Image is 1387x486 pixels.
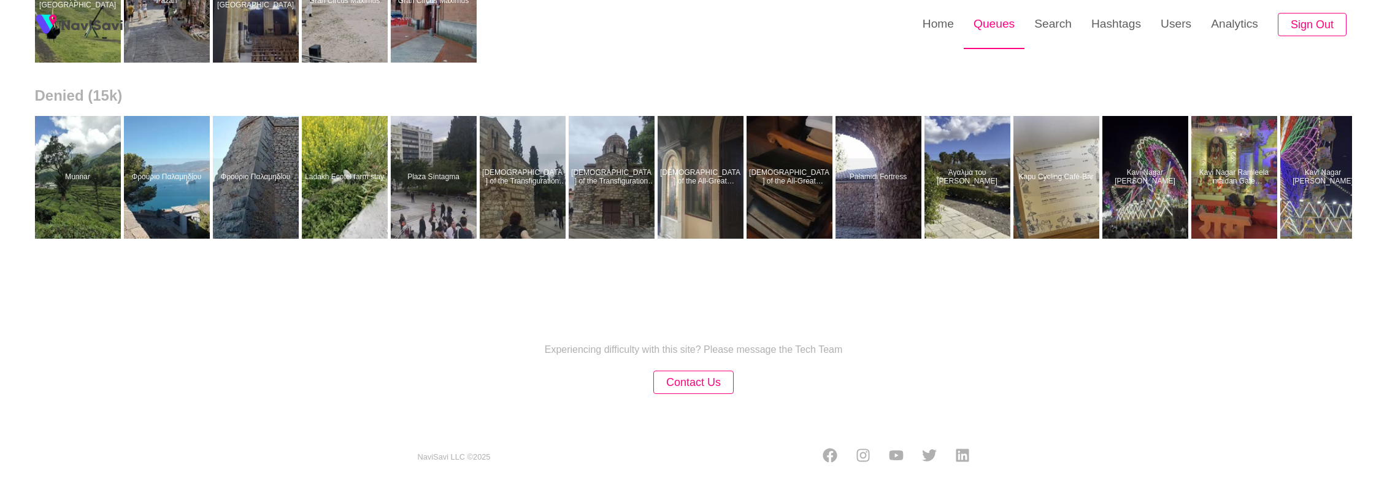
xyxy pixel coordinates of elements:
a: Kavi Nagar Ramleela maidan Gate [GEOGRAPHIC_DATA]Kavi Nagar Ramleela maidan Gate Razapur Rd [1191,116,1280,239]
a: [DEMOGRAPHIC_DATA] of the Transfiguration of the SaviourHoly Church of the Transfiguration of the... [569,116,658,239]
a: [DEMOGRAPHIC_DATA] of the Transfiguration of the SaviourHoly Church of the Transfiguration of the... [480,116,569,239]
a: Facebook [823,448,837,466]
img: fireSpot [31,9,61,40]
a: Άγαλμα του [PERSON_NAME]Άγαλμα του Ιπποκράτη [924,116,1013,239]
a: Palamidi FortressPalamidi Fortress [836,116,924,239]
a: Ladakh Ecotel farm stayLadakh Ecotel farm stay [302,116,391,239]
img: fireSpot [61,18,123,31]
a: Plaza SíntagmaPlaza Síntagma [391,116,480,239]
a: Contact Us [653,377,734,388]
small: NaviSavi LLC © 2025 [418,453,491,462]
a: Instagram [856,448,870,466]
a: Kavi Nagar [PERSON_NAME]Kavi Nagar Ramleela Maidan Chowk [1102,116,1191,239]
a: Twitter [922,448,937,466]
a: Kapu Cycling Café-BarKapu Cycling Café-Bar [1013,116,1102,239]
p: Experiencing difficulty with this site? Please message the Tech Team [545,344,843,355]
a: MunnarMunnar [35,116,124,239]
button: Sign Out [1278,13,1347,37]
a: [DEMOGRAPHIC_DATA] of the All-Great Taxiarchs and the Virgin [PERSON_NAME]Holy Church of the All-... [658,116,747,239]
a: Φρούριο ΠαλαμηδίουΦρούριο Παλαμηδίου [213,116,302,239]
a: LinkedIn [955,448,970,466]
a: Φρούριο ΠαλαμηδίουΦρούριο Παλαμηδίου [124,116,213,239]
a: Youtube [889,448,904,466]
h2: Denied (15k) [35,87,1353,104]
a: Kavi Nagar [PERSON_NAME]Kavi Nagar Ramleela Maidan Chowk [1280,116,1369,239]
a: [DEMOGRAPHIC_DATA] of the All-Great Taxiarchs and the Virgin [PERSON_NAME]Holy Church of the All-... [747,116,836,239]
button: Contact Us [653,371,734,395]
